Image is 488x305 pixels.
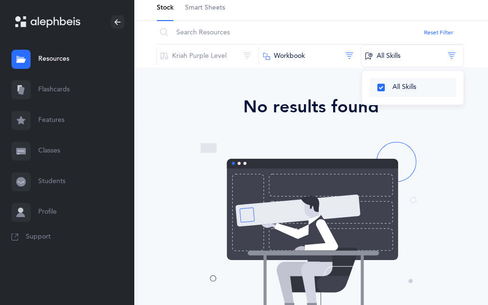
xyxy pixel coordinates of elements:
[369,78,456,97] button: All Skills
[161,94,461,120] div: No results found
[156,21,465,44] input: Search Resources
[26,232,51,242] span: Support
[392,83,416,91] span: All Skills
[185,3,225,13] span: Smart Sheets
[361,44,464,67] button: All Skills
[259,44,361,67] button: Workbook
[156,44,259,67] button: Kriah Purple Level
[424,28,453,37] button: Reset Filter
[440,257,477,294] iframe: Drift Widget Chat Controller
